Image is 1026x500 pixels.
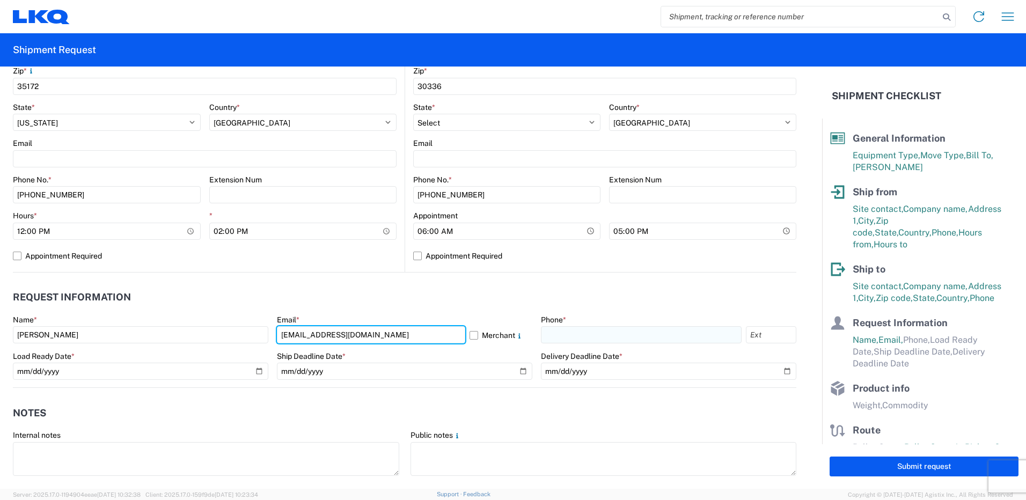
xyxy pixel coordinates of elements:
[878,335,903,345] span: Email,
[437,491,464,497] a: Support
[13,66,35,76] label: Zip
[853,442,904,452] span: Pallet Count,
[853,442,1018,464] span: Pallet Count in Pickup Stops equals Pallet Count in delivery stops
[13,247,397,264] label: Appointment Required
[411,430,461,440] label: Public notes
[853,263,885,275] span: Ship to
[903,335,930,345] span: Phone,
[853,281,903,291] span: Site contact,
[903,281,968,291] span: Company name,
[13,102,35,112] label: State
[209,175,262,185] label: Extension Num
[848,490,1013,499] span: Copyright © [DATE]-[DATE] Agistix Inc., All Rights Reserved
[903,204,968,214] span: Company name,
[858,216,876,226] span: City,
[853,424,881,436] span: Route
[609,102,640,112] label: Country
[413,211,458,220] label: Appointment
[13,211,37,220] label: Hours
[413,138,433,148] label: Email
[920,150,966,160] span: Move Type,
[541,351,622,361] label: Delivery Deadline Date
[746,326,796,343] input: Ext
[413,247,796,264] label: Appointment Required
[832,90,941,102] h2: Shipment Checklist
[853,400,882,410] span: Weight,
[13,315,37,325] label: Name
[413,175,452,185] label: Phone No.
[936,293,970,303] span: Country,
[875,227,898,238] span: State,
[13,408,46,418] h2: Notes
[853,204,903,214] span: Site contact,
[413,66,427,76] label: Zip
[13,430,61,440] label: Internal notes
[853,162,923,172] span: [PERSON_NAME]
[830,457,1018,476] button: Submit request
[858,293,876,303] span: City,
[541,315,566,325] label: Phone
[853,150,920,160] span: Equipment Type,
[874,347,952,357] span: Ship Deadline Date,
[966,150,993,160] span: Bill To,
[13,351,75,361] label: Load Ready Date
[209,102,240,112] label: Country
[413,102,435,112] label: State
[853,186,897,197] span: Ship from
[13,491,141,498] span: Server: 2025.17.0-1194904eeae
[661,6,939,27] input: Shipment, tracking or reference number
[97,491,141,498] span: [DATE] 10:32:38
[463,491,490,497] a: Feedback
[145,491,258,498] span: Client: 2025.17.0-159f9de
[898,227,932,238] span: Country,
[277,315,299,325] label: Email
[853,383,910,394] span: Product info
[13,292,131,303] h2: Request Information
[913,293,936,303] span: State,
[882,400,928,410] span: Commodity
[609,175,662,185] label: Extension Num
[13,43,96,56] h2: Shipment Request
[277,351,346,361] label: Ship Deadline Date
[13,138,32,148] label: Email
[876,293,913,303] span: Zip code,
[215,491,258,498] span: [DATE] 10:23:34
[853,317,948,328] span: Request Information
[470,326,532,343] label: Merchant
[853,133,946,144] span: General Information
[970,293,994,303] span: Phone
[932,227,958,238] span: Phone,
[874,239,907,249] span: Hours to
[853,335,878,345] span: Name,
[13,175,52,185] label: Phone No.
